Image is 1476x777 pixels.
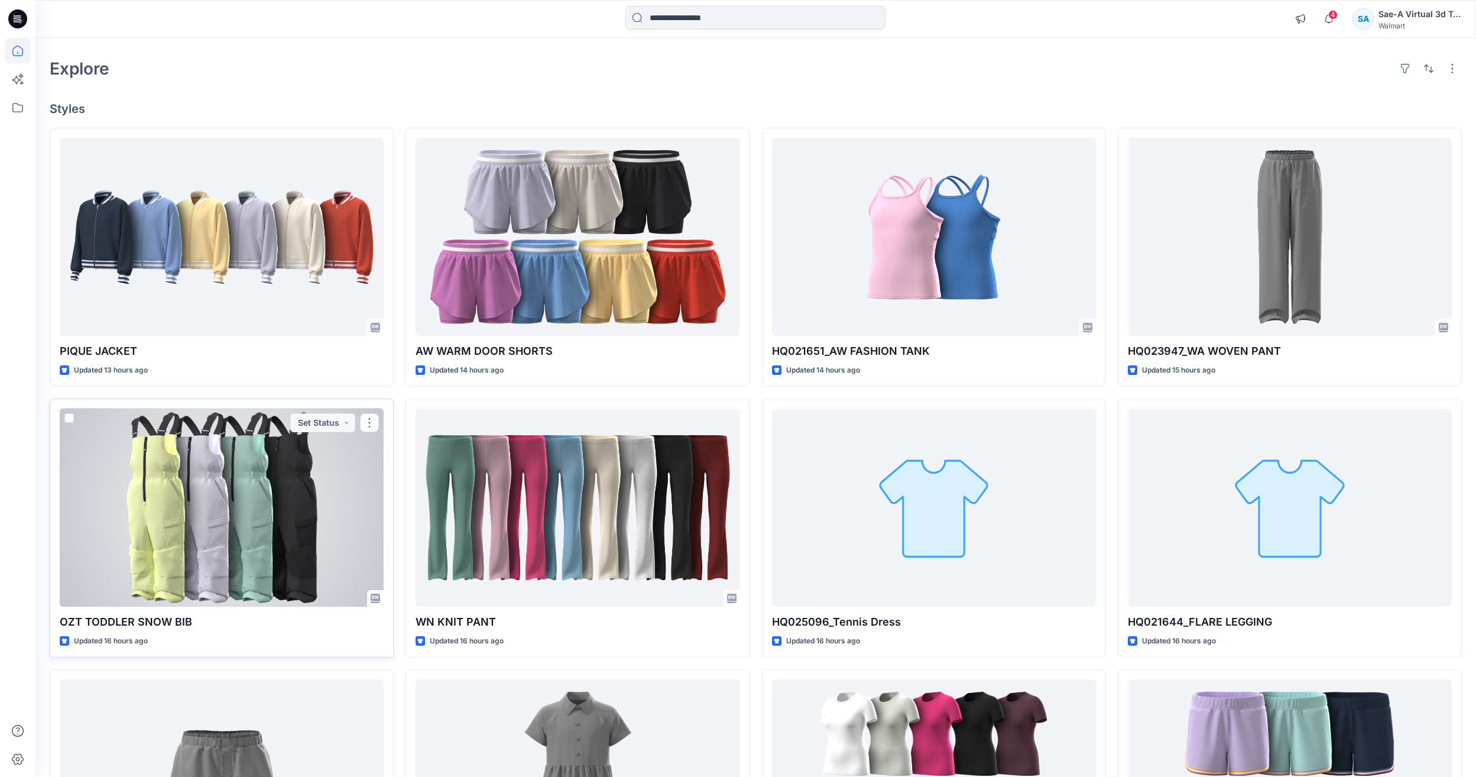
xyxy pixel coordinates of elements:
h4: Styles [50,102,1462,116]
h2: Explore [50,59,109,78]
p: Updated 16 hours ago [430,635,504,647]
p: AW WARM DOOR SHORTS [416,343,739,360]
span: 4 [1328,10,1338,20]
a: AW WARM DOOR SHORTS [416,138,739,336]
a: HQ021644_FLARE LEGGING [1128,409,1452,607]
a: PIQUE JACKET [60,138,384,336]
p: OZT TODDLER SNOW BIB [60,614,384,630]
p: Updated 15 hours ago [1142,364,1215,377]
p: Updated 16 hours ago [786,635,860,647]
a: HQ021651_AW FASHION TANK [772,138,1096,336]
p: HQ021644_FLARE LEGGING [1128,614,1452,630]
p: Updated 16 hours ago [1142,635,1216,647]
div: Walmart [1378,21,1461,30]
p: Updated 16 hours ago [74,635,148,647]
p: HQ025096_Tennis Dress [772,614,1096,630]
div: Sae-A Virtual 3d Team [1378,7,1461,21]
a: HQ023947_WA WOVEN PANT [1128,138,1452,336]
p: WN KNIT PANT [416,614,739,630]
p: Updated 13 hours ago [74,364,148,377]
div: SA [1352,8,1374,30]
p: HQ023947_WA WOVEN PANT [1128,343,1452,360]
p: Updated 14 hours ago [786,364,860,377]
a: WN KNIT PANT [416,409,739,607]
p: Updated 14 hours ago [430,364,504,377]
a: OZT TODDLER SNOW BIB [60,409,384,607]
p: HQ021651_AW FASHION TANK [772,343,1096,360]
p: PIQUE JACKET [60,343,384,360]
a: HQ025096_Tennis Dress [772,409,1096,607]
